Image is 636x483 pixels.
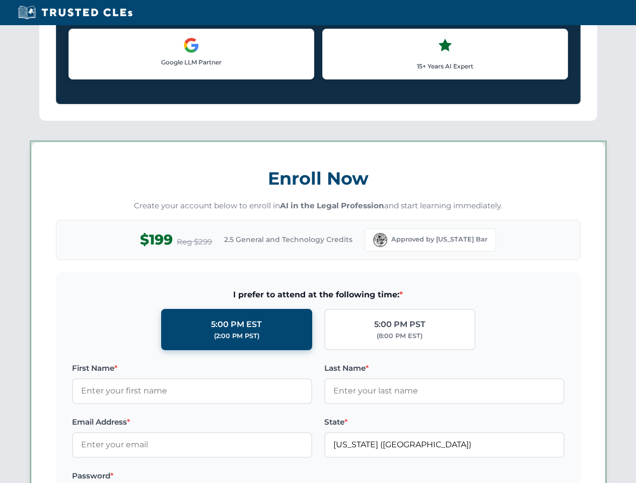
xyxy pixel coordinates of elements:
span: I prefer to attend at the following time: [72,288,564,301]
label: Email Address [72,416,312,428]
p: Create your account below to enroll in and start learning immediately. [56,200,581,212]
label: Password [72,470,312,482]
div: 5:00 PM EST [211,318,262,331]
p: 15+ Years AI Expert [331,61,559,71]
p: Google LLM Partner [77,57,306,67]
img: Google [183,37,199,53]
div: 5:00 PM PST [374,318,426,331]
strong: AI in the Legal Profession [280,201,384,210]
div: (8:00 PM EST) [377,331,422,341]
span: 2.5 General and Technology Credits [224,234,352,245]
label: Last Name [324,362,564,374]
div: (2:00 PM PST) [214,331,259,341]
span: Approved by [US_STATE] Bar [391,234,487,245]
h3: Enroll Now [56,163,581,194]
input: Enter your email [72,432,312,457]
span: Reg $299 [177,236,212,248]
label: First Name [72,362,312,374]
input: Enter your last name [324,378,564,404]
input: Enter your first name [72,378,312,404]
label: State [324,416,564,428]
span: $199 [140,228,173,251]
img: Trusted CLEs [15,5,135,20]
input: Florida (FL) [324,432,564,457]
img: Florida Bar [373,233,387,247]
